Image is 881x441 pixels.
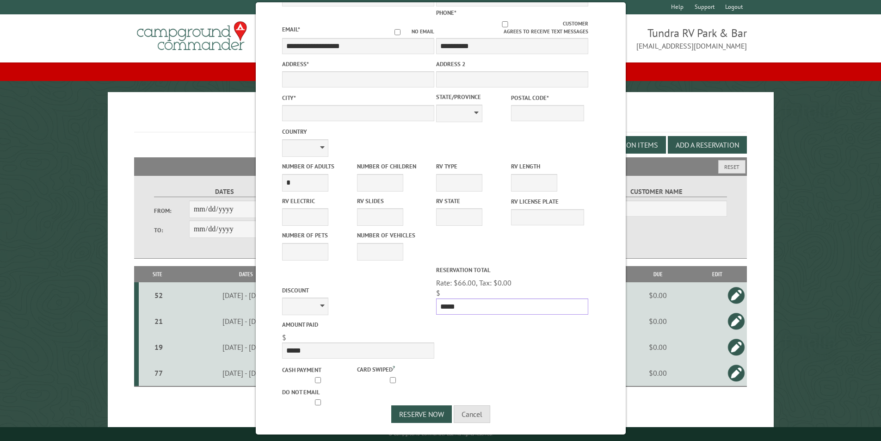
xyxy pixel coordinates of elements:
[178,368,314,378] div: [DATE] - [DATE]
[282,127,434,136] label: Country
[383,28,434,36] label: No email
[282,320,434,329] label: Amount paid
[154,226,189,235] label: To:
[134,157,747,175] h2: Filters
[718,160,745,174] button: Reset
[142,317,175,326] div: 21
[357,197,430,205] label: RV Slides
[383,29,412,35] input: No email
[178,291,314,300] div: [DATE] - [DATE]
[282,231,355,240] label: Number of Pets
[436,278,511,287] span: Rate: $66.00, Tax: $0.00
[282,25,300,33] label: Email
[586,186,727,197] label: Customer Name
[454,405,490,423] button: Cancel
[687,266,747,282] th: Edit
[282,60,434,68] label: Address
[436,162,509,171] label: RV Type
[142,368,175,378] div: 77
[282,162,355,171] label: Number of Adults
[628,266,687,282] th: Due
[142,291,175,300] div: 52
[154,186,295,197] label: Dates
[282,93,434,102] label: City
[134,18,250,54] img: Campground Commander
[282,286,434,295] label: Discount
[511,162,584,171] label: RV Length
[668,136,747,154] button: Add a Reservation
[436,197,509,205] label: RV State
[282,388,355,397] label: Do not email
[436,266,588,274] label: Reservation Total
[357,364,430,374] label: Card swiped
[139,266,176,282] th: Site
[511,197,584,206] label: RV License Plate
[176,266,316,282] th: Dates
[447,21,563,27] input: Customer agrees to receive text messages
[436,93,509,101] label: State/Province
[511,93,584,102] label: Postal Code
[436,288,440,298] span: $
[357,231,430,240] label: Number of Vehicles
[154,206,189,215] label: From:
[436,9,456,17] label: Phone
[388,431,493,437] small: © Campground Commander LLC. All rights reserved.
[178,342,314,352] div: [DATE] - [DATE]
[142,342,175,352] div: 19
[393,364,395,371] a: ?
[391,405,452,423] button: Reserve Now
[628,282,687,308] td: $0.00
[357,162,430,171] label: Number of Children
[282,366,355,374] label: Cash payment
[586,136,666,154] button: Edit Add-on Items
[436,60,588,68] label: Address 2
[178,317,314,326] div: [DATE] - [DATE]
[282,197,355,205] label: RV Electric
[628,308,687,334] td: $0.00
[628,360,687,386] td: $0.00
[628,334,687,360] td: $0.00
[282,333,286,342] span: $
[436,20,588,36] label: Customer agrees to receive text messages
[134,107,747,132] h1: Reservations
